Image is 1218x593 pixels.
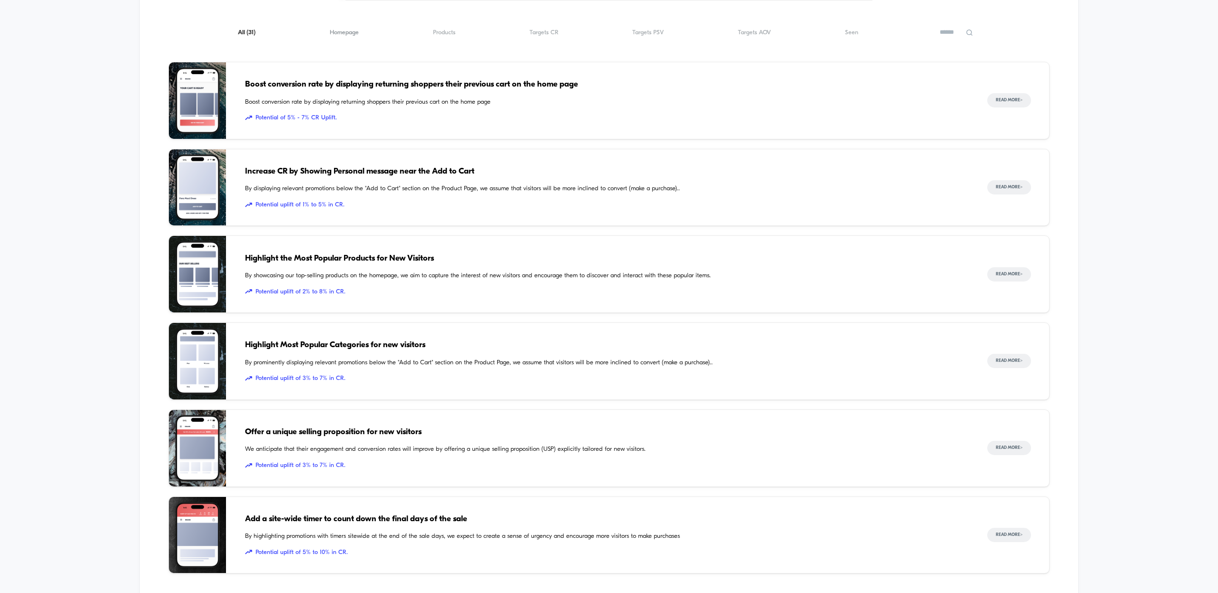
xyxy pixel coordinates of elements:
span: Potential uplift of 3% to 7% in CR. [245,461,968,470]
span: Seen [845,29,858,36]
span: Add a site-wide timer to count down the final days of the sale [245,513,968,525]
span: Potential uplift of 1% to 5% in CR. [245,200,968,210]
span: Potential uplift of 2% to 8% in CR. [245,287,968,297]
span: Boost conversion rate by displaying returning shoppers their previous cart on the home page [245,78,968,91]
span: All [238,29,255,36]
span: Potential uplift of 5% to 10% in CR. [245,548,968,557]
span: Offer a unique selling proposition for new visitors [245,426,968,438]
button: Read More> [987,267,1031,282]
span: We anticipate that their engagement and conversion rates will improve by offering a unique sellin... [245,445,968,454]
button: Read More> [987,93,1031,107]
span: Targets CR [530,29,559,36]
span: Targets AOV [738,29,771,36]
span: Potential of 5% - 7% CR Uplift. [245,113,968,123]
span: Homepage [330,29,359,36]
span: Boost conversion rate by displaying returning shoppers their previous cart on the home page [245,97,968,107]
button: Read More> [987,180,1031,194]
button: Read More> [987,354,1031,368]
img: By prominently displaying relevant promotions below the "Add to Cart" section on the Product Page... [169,323,226,399]
button: Read More> [987,441,1031,455]
img: By showcasing our top-selling products on the homepage, we aim to capture the interest of new vis... [169,236,226,312]
span: By prominently displaying relevant promotions below the "Add to Cart" section on the Product Page... [245,358,968,368]
span: Targets PSV [632,29,664,36]
span: Increase CR by Showing Personal message near the Add to Cart [245,165,968,178]
span: By showcasing our top-selling products on the homepage, we aim to capture the interest of new vis... [245,271,968,281]
img: Boost conversion rate by displaying returning shoppers their previous cart on the home page [169,62,226,139]
span: ( 31 ) [246,29,255,36]
img: We anticipate that their engagement and conversion rates will improve by offering a unique sellin... [169,410,226,486]
span: Potential uplift of 3% to 7% in CR. [245,374,968,383]
img: By displaying relevant promotions below the "Add to Cart" section on the Product Page, we assume ... [169,149,226,226]
span: Products [433,29,455,36]
span: By highlighting promotions with timers sitewide at the end of the sale days, we expect to create ... [245,532,968,541]
img: By highlighting promotions with timers sitewide at the end of the sale days, we expect to create ... [169,497,226,574]
span: Highlight the Most Popular Products for New Visitors [245,253,968,265]
span: By displaying relevant promotions below the "Add to Cart" section on the Product Page, we assume ... [245,184,968,194]
button: Read More> [987,528,1031,542]
span: Highlight Most Popular Categories for new visitors [245,339,968,351]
